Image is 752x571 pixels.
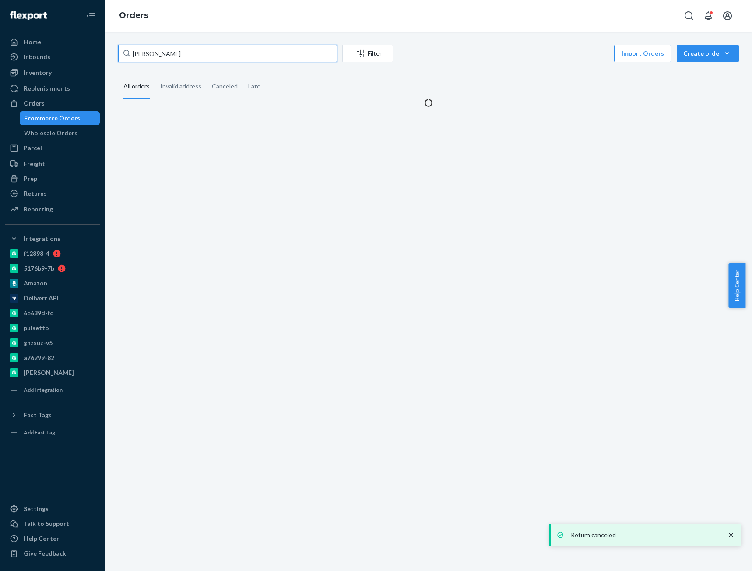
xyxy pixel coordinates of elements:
[5,532,100,546] a: Help Center
[727,531,735,539] svg: close toast
[5,276,100,290] a: Amazon
[24,189,47,198] div: Returns
[119,11,148,20] a: Orders
[683,49,732,58] div: Create order
[571,531,718,539] p: Return canceled
[24,353,54,362] div: a76299-82
[24,534,59,543] div: Help Center
[212,75,238,98] div: Canceled
[5,321,100,335] a: pulsetto
[24,411,52,419] div: Fast Tags
[5,366,100,380] a: [PERSON_NAME]
[24,249,49,258] div: f12898-4
[24,68,52,77] div: Inventory
[5,50,100,64] a: Inbounds
[677,45,739,62] button: Create order
[24,99,45,108] div: Orders
[680,7,698,25] button: Open Search Box
[82,7,100,25] button: Close Navigation
[5,35,100,49] a: Home
[24,549,66,558] div: Give Feedback
[343,49,393,58] div: Filter
[24,234,60,243] div: Integrations
[24,309,53,317] div: 6e639d-fc
[5,247,100,261] a: f12898-4
[24,324,49,332] div: pulsetto
[123,75,150,99] div: All orders
[5,187,100,201] a: Returns
[5,172,100,186] a: Prep
[24,84,70,93] div: Replenishments
[5,232,100,246] button: Integrations
[5,66,100,80] a: Inventory
[719,7,736,25] button: Open account menu
[5,351,100,365] a: a76299-82
[24,114,80,123] div: Ecommerce Orders
[24,386,63,394] div: Add Integration
[24,129,77,137] div: Wholesale Orders
[342,45,393,62] button: Filter
[5,517,100,531] a: Talk to Support
[5,81,100,95] a: Replenishments
[24,519,69,528] div: Talk to Support
[5,202,100,216] a: Reporting
[5,96,100,110] a: Orders
[24,279,47,288] div: Amazon
[24,205,53,214] div: Reporting
[160,75,201,98] div: Invalid address
[118,45,337,62] input: Search orders
[112,3,155,28] ol: breadcrumbs
[699,7,717,25] button: Open notifications
[5,261,100,275] a: 5176b9-7b
[5,383,100,397] a: Add Integration
[5,306,100,320] a: 6e639d-fc
[10,11,47,20] img: Flexport logo
[24,504,49,513] div: Settings
[5,408,100,422] button: Fast Tags
[5,546,100,560] button: Give Feedback
[24,429,55,436] div: Add Fast Tag
[728,263,745,308] button: Help Center
[5,157,100,171] a: Freight
[24,368,74,377] div: [PERSON_NAME]
[5,291,100,305] a: Deliverr API
[248,75,260,98] div: Late
[24,53,50,61] div: Inbounds
[20,126,100,140] a: Wholesale Orders
[614,45,671,62] button: Import Orders
[5,336,100,350] a: gnzsuz-v5
[24,174,37,183] div: Prep
[5,426,100,440] a: Add Fast Tag
[24,144,42,152] div: Parcel
[24,264,54,273] div: 5176b9-7b
[24,38,41,46] div: Home
[20,111,100,125] a: Ecommerce Orders
[24,294,59,303] div: Deliverr API
[24,159,45,168] div: Freight
[5,141,100,155] a: Parcel
[5,502,100,516] a: Settings
[24,338,53,347] div: gnzsuz-v5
